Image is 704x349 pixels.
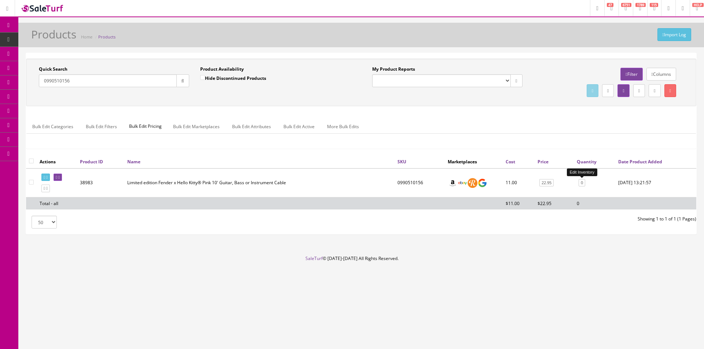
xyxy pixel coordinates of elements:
a: Bulk Edit Active [278,119,320,134]
label: Quick Search [39,66,67,73]
span: 115 [650,3,658,7]
span: 47 [607,3,613,7]
div: Edit Inventory [567,168,597,176]
td: $11.00 [503,197,535,209]
img: ebay [458,178,467,188]
input: Hide Discontinued Products [200,75,205,80]
a: Columns [646,68,676,81]
span: 1789 [635,3,646,7]
td: Limited edition Fender x Hello Kitty® Pink 10' Guitar, Bass or Instrument Cable [124,168,395,197]
a: Bulk Edit Categories [26,119,79,134]
a: Filter [620,68,642,81]
img: amazon [448,178,458,188]
a: Import Log [657,28,691,41]
th: Actions [37,155,77,168]
a: SaleTurf [305,255,323,261]
span: HELP [692,3,704,7]
div: Showing 1 to 1 of 1 (1 Pages) [361,216,702,222]
label: Hide Discontinued Products [200,74,266,82]
td: 38983 [77,168,124,197]
a: Bulk Edit Filters [80,119,123,134]
img: google_shopping [477,178,487,188]
a: Bulk Edit Marketplaces [167,119,225,134]
a: Bulk Edit Attributes [226,119,277,134]
a: Price [538,159,549,165]
a: More Bulk Edits [321,119,365,134]
input: Search [39,74,177,87]
a: Cost [506,159,515,165]
a: Product ID [80,159,103,165]
span: Bulk Edit Pricing [124,119,167,133]
td: Total - all [37,197,77,209]
th: Marketplaces [445,155,503,168]
a: Date Product Added [618,159,662,165]
img: reverb [467,178,477,188]
a: 0 [579,179,585,187]
label: My Product Reports [372,66,415,73]
td: 11.00 [503,168,535,197]
span: 6751 [621,3,631,7]
label: Product Availability [200,66,244,73]
a: Name [127,159,140,165]
img: SaleTurf [21,3,65,13]
a: 22.95 [539,179,554,187]
h1: Products [31,28,76,40]
a: Home [81,34,92,40]
td: $22.95 [535,197,574,209]
a: SKU [397,159,406,165]
td: 0 [574,197,615,209]
td: 2024-07-03 13:21:57 [615,168,696,197]
td: 0990510156 [395,168,445,197]
a: Products [98,34,115,40]
a: Quantity [577,159,597,165]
